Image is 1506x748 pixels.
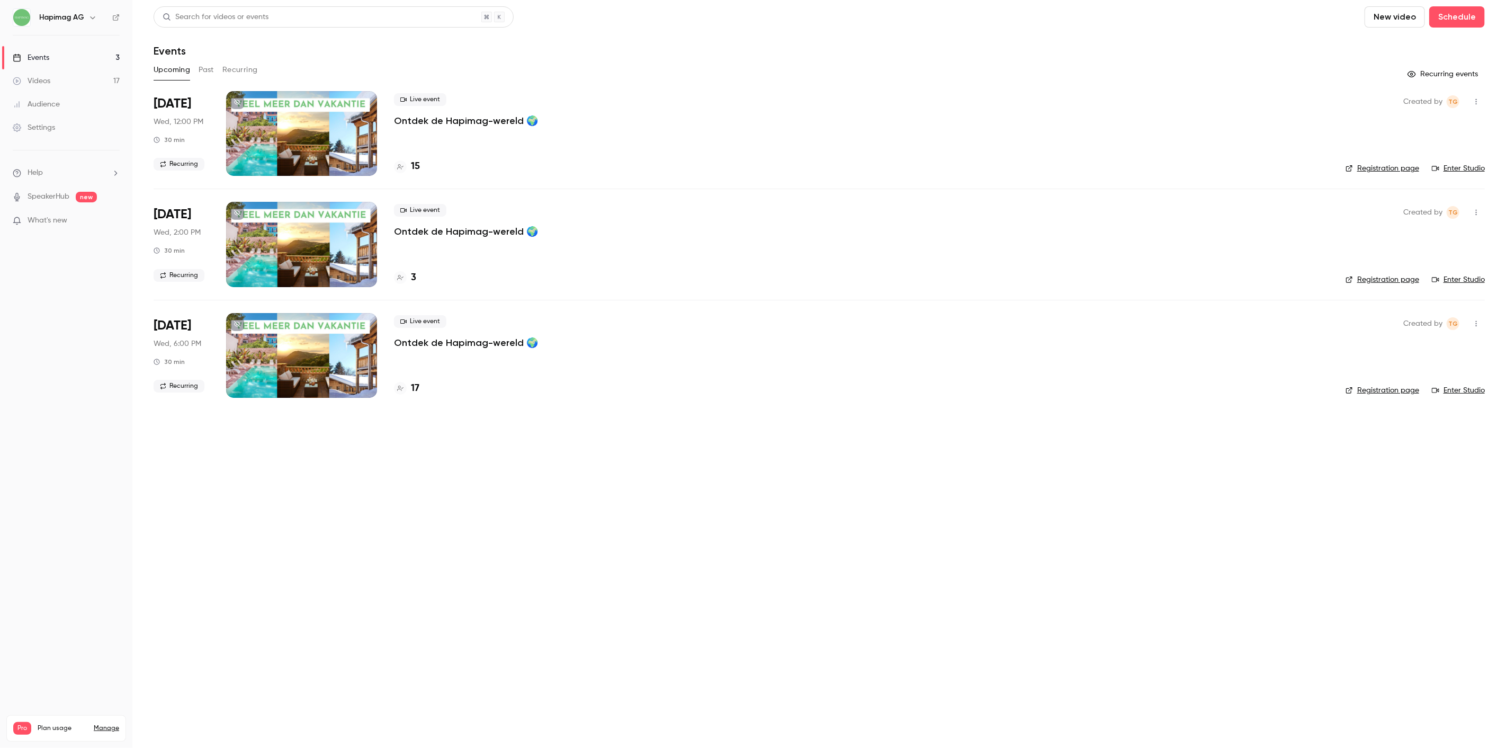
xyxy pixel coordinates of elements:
a: 17 [394,381,419,396]
span: Tiziana Gallizia [1447,206,1459,219]
a: Manage [94,724,119,733]
span: [DATE] [154,206,191,223]
span: Tiziana Gallizia [1447,317,1459,330]
a: Ontdek de Hapimag-wereld 🌍 [394,225,538,238]
a: 3 [394,271,416,285]
h4: 3 [411,271,416,285]
div: Settings [13,122,55,133]
button: Upcoming [154,61,190,78]
a: Enter Studio [1432,274,1485,285]
a: Ontdek de Hapimag-wereld 🌍 [394,336,538,349]
a: SpeakerHub [28,191,69,202]
a: Registration page [1346,163,1419,174]
span: Recurring [154,158,204,171]
h4: 15 [411,159,420,174]
span: Recurring [154,380,204,393]
span: TG [1448,206,1458,219]
a: Enter Studio [1432,163,1485,174]
a: 15 [394,159,420,174]
div: Sep 3 Wed, 2:00 PM (Europe/Zurich) [154,202,209,287]
span: Live event [394,204,446,217]
h4: 17 [411,381,419,396]
div: Videos [13,76,50,86]
span: Live event [394,315,446,328]
span: Wed, 12:00 PM [154,117,203,127]
span: Wed, 2:00 PM [154,227,201,238]
h6: Hapimag AG [39,12,84,23]
button: Recurring [222,61,258,78]
span: new [76,192,97,202]
span: Live event [394,93,446,106]
button: Past [199,61,214,78]
div: 30 min [154,358,185,366]
span: Plan usage [38,724,87,733]
img: Hapimag AG [13,9,30,26]
span: Pro [13,722,31,735]
button: New video [1365,6,1425,28]
div: Search for videos or events [163,12,268,23]
a: Registration page [1346,274,1419,285]
span: [DATE] [154,317,191,334]
div: 30 min [154,246,185,255]
li: help-dropdown-opener [13,167,120,179]
span: Wed, 6:00 PM [154,339,201,349]
a: Registration page [1346,385,1419,396]
h1: Events [154,44,186,57]
span: TG [1448,95,1458,108]
a: Enter Studio [1432,385,1485,396]
div: Events [13,52,49,63]
div: Sep 3 Wed, 6:00 PM (Europe/Zurich) [154,313,209,398]
button: Recurring events [1403,66,1485,83]
div: Audience [13,99,60,110]
span: What's new [28,215,67,226]
div: Sep 3 Wed, 12:00 PM (Europe/Zurich) [154,91,209,176]
span: Created by [1403,317,1442,330]
span: Help [28,167,43,179]
span: Created by [1403,95,1442,108]
span: TG [1448,317,1458,330]
span: Recurring [154,269,204,282]
button: Schedule [1429,6,1485,28]
span: Tiziana Gallizia [1447,95,1459,108]
span: [DATE] [154,95,191,112]
div: 30 min [154,136,185,144]
a: Ontdek de Hapimag-wereld 🌍 [394,114,538,127]
span: Created by [1403,206,1442,219]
